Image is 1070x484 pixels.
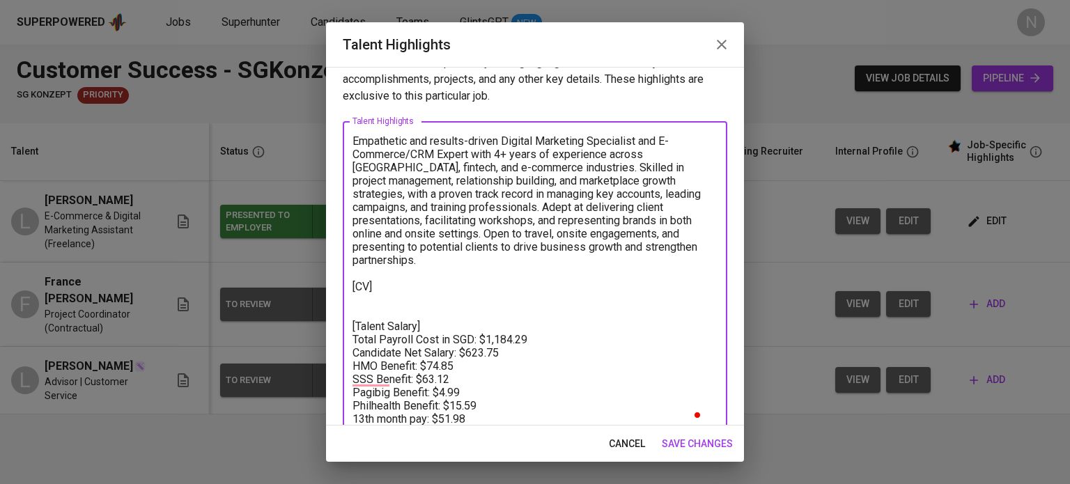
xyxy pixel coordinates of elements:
button: cancel [603,431,651,457]
textarea: To enrich screen reader interactions, please activate Accessibility in Grammarly extension settings [352,134,718,426]
h2: Talent Highlights [343,33,727,56]
button: save changes [656,431,738,457]
p: Enhance the Talent's profile by adding highlights relevant to this job - accomplishments, project... [343,54,727,104]
span: cancel [609,435,645,453]
span: save changes [662,435,733,453]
